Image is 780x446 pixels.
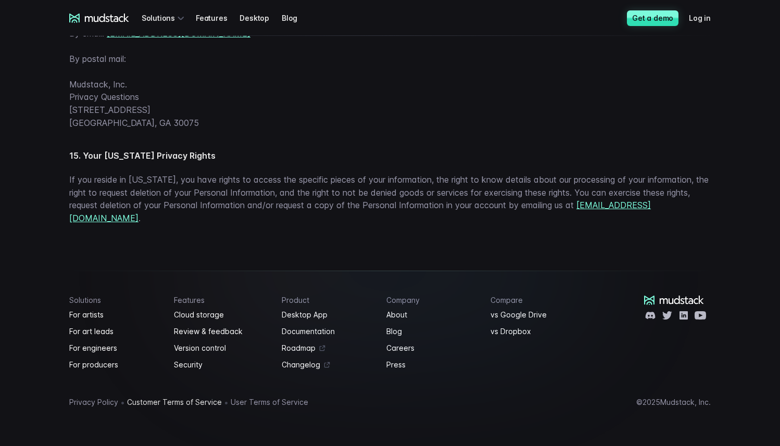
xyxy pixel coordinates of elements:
a: Version control [174,342,270,354]
span: • [120,397,125,407]
div: © 2025 Mudstack, Inc. [636,398,711,406]
p: By postal mail: [69,53,711,66]
a: vs Dropbox [490,325,583,338]
a: For artists [69,309,161,321]
a: mudstack logo [69,14,129,23]
a: Careers [386,342,479,354]
a: Blog [282,8,310,28]
p: If you reside in [US_STATE], you have rights to access the specific pieces of your information, t... [69,173,711,225]
span: • [224,397,229,407]
h4: Compare [490,296,583,304]
a: About [386,309,479,321]
p: Mudstack, Inc. Privacy Questions [STREET_ADDRESS] [GEOGRAPHIC_DATA], GA 30075 [69,78,711,130]
a: Blog [386,325,479,338]
h4: Solutions [69,296,161,304]
a: For art leads [69,325,161,338]
a: Security [174,359,270,371]
h4: 15. Your [US_STATE] Privacy Rights [69,150,711,161]
a: Customer Terms of Service [127,396,222,409]
h4: Product [282,296,374,304]
a: Desktop App [282,309,374,321]
a: Documentation [282,325,374,338]
a: Review & feedback [174,325,270,338]
a: Privacy Policy [69,396,118,409]
h4: Company [386,296,479,304]
a: Cloud storage [174,309,270,321]
a: Get a demo [627,10,678,26]
a: For producers [69,359,161,371]
h4: Features [174,296,270,304]
a: Press [386,359,479,371]
a: mudstack logo [644,296,704,305]
a: Features [196,8,240,28]
a: vs Google Drive [490,309,583,321]
a: User Terms of Service [231,396,308,409]
a: Changelog [282,359,374,371]
a: Log in [689,8,723,28]
a: Roadmap [282,342,374,354]
a: For engineers [69,342,161,354]
a: Desktop [240,8,282,28]
div: Solutions [142,8,187,28]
